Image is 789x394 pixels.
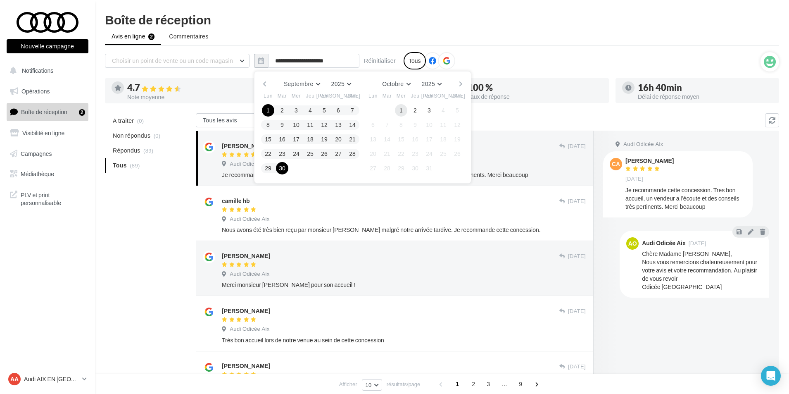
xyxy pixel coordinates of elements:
[230,325,269,333] span: Audi Odicée Aix
[222,142,270,150] div: [PERSON_NAME]
[568,198,586,205] span: [DATE]
[113,146,140,155] span: Répondus
[262,162,274,174] button: 29
[264,92,273,99] span: Lun
[366,382,372,388] span: 10
[230,160,269,168] span: Audi Odicée Aix
[437,104,449,117] button: 4
[362,379,382,391] button: 10
[379,78,414,90] button: Octobre
[5,145,90,162] a: Campagnes
[230,270,269,278] span: Audi Odicée Aix
[7,371,88,387] a: AA Audi AIX EN [GEOGRAPHIC_DATA]
[395,104,407,117] button: 1
[113,131,150,140] span: Non répondus
[568,308,586,315] span: [DATE]
[222,307,270,315] div: [PERSON_NAME]
[395,162,407,174] button: 29
[196,113,278,127] button: Tous les avis
[21,88,50,95] span: Opérations
[331,80,345,87] span: 2025
[347,92,357,99] span: Dim
[346,119,359,131] button: 14
[332,119,345,131] button: 13
[304,119,316,131] button: 11
[568,363,586,370] span: [DATE]
[437,133,449,146] button: 18
[381,162,393,174] button: 28
[395,119,407,131] button: 8
[421,92,466,99] span: [PERSON_NAME]
[381,119,393,131] button: 7
[383,92,392,99] span: Mar
[127,94,262,100] div: Note moyenne
[292,92,301,99] span: Mer
[382,80,404,87] span: Octobre
[276,162,288,174] button: 30
[5,62,87,79] button: Notifications
[451,133,463,146] button: 19
[262,148,274,160] button: 22
[143,147,153,154] span: (89)
[332,104,345,117] button: 6
[451,377,464,391] span: 1
[21,150,52,157] span: Campagnes
[5,124,90,142] a: Visibilité en ligne
[276,133,288,146] button: 16
[423,133,435,146] button: 17
[280,78,323,90] button: Septembre
[346,104,359,117] button: 7
[638,83,772,92] div: 16h 40min
[381,133,393,146] button: 14
[368,92,378,99] span: Lun
[367,119,379,131] button: 6
[222,252,270,260] div: [PERSON_NAME]
[367,148,379,160] button: 20
[318,119,330,131] button: 12
[387,380,421,388] span: résultats/page
[7,39,88,53] button: Nouvelle campagne
[318,148,330,160] button: 26
[290,119,302,131] button: 10
[328,78,355,90] button: 2025
[623,141,663,148] span: Audi Odicée Aix
[332,133,345,146] button: 20
[468,83,602,92] div: 100 %
[22,67,53,74] span: Notifications
[514,377,527,391] span: 9
[10,375,19,383] span: AA
[276,148,288,160] button: 23
[137,117,144,124] span: (0)
[21,170,54,177] span: Médiathèque
[422,80,435,87] span: 2025
[452,92,462,99] span: Dim
[638,94,772,100] div: Délai de réponse moyen
[203,117,237,124] span: Tous les avis
[262,119,274,131] button: 8
[437,119,449,131] button: 11
[24,375,79,383] p: Audi AIX EN [GEOGRAPHIC_DATA]
[404,52,426,69] div: Tous
[625,186,746,211] div: Je recommande cette concession. Tres bon accueil, un vendeur a l’écoute et des conseils très pert...
[222,362,270,370] div: [PERSON_NAME]
[482,377,495,391] span: 3
[346,148,359,160] button: 28
[5,103,90,121] a: Boîte de réception2
[467,377,480,391] span: 2
[409,104,421,117] button: 2
[642,240,686,246] div: Audi Odicée Aix
[361,56,399,66] button: Réinitialiser
[5,186,90,210] a: PLV et print personnalisable
[154,132,161,139] span: (0)
[127,83,262,93] div: 4.7
[276,104,288,117] button: 2
[423,148,435,160] button: 24
[290,133,302,146] button: 17
[625,158,674,164] div: [PERSON_NAME]
[318,133,330,146] button: 19
[451,148,463,160] button: 26
[761,366,781,386] div: Open Intercom Messenger
[318,104,330,117] button: 5
[367,133,379,146] button: 13
[222,336,586,344] div: Très bon accueil lors de notre venue au sein de cette concession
